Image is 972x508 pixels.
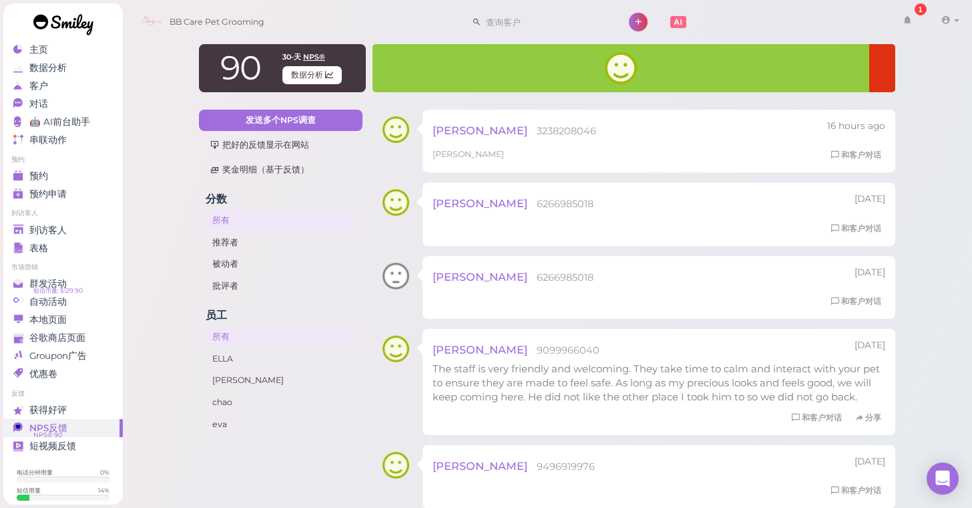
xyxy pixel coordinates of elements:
span: 对话 [29,98,48,110]
span: 到访客人 [29,225,67,236]
span: 表格 [29,243,48,254]
a: 把好的反馈显示在网站 [199,134,363,156]
a: eva [206,415,356,434]
a: 串联动作 [3,131,123,149]
span: [PERSON_NAME] [433,149,504,159]
div: 把好的反馈显示在网站 [210,139,352,151]
li: 预约 [3,155,123,164]
span: BB Care Pet Grooming [170,3,264,41]
a: 预约 [3,167,123,185]
div: 0 % [100,468,109,477]
a: [PERSON_NAME] [206,371,356,390]
span: 6266985018 [537,271,593,283]
input: 查询客户 [481,11,611,33]
span: 9099966040 [537,344,599,356]
div: 09/06 03:46pm [855,455,885,469]
li: 反馈 [3,389,123,398]
span: 群发活动 [29,278,67,289]
a: 到访客人 [3,221,123,239]
a: 和客户对话 [827,222,885,236]
span: 3238208046 [537,125,596,137]
a: 优惠卷 [3,365,123,383]
span: 本地页面 [29,314,67,326]
a: 和客户对话 [827,484,885,498]
span: 预约 [29,170,48,182]
a: 数据分析 [3,59,123,77]
h4: 分数 [206,193,356,205]
a: 主页 [3,41,123,59]
a: 短视频反馈 [3,437,123,455]
span: 90 [220,47,261,88]
span: 9496919976 [537,461,595,473]
h4: 员工 [206,309,356,322]
a: 🤖 AI前台助手 [3,113,123,131]
span: [PERSON_NAME] [433,343,527,356]
div: Open Intercom Messenger [927,463,959,495]
a: 本地页面 [3,311,123,329]
div: 14 % [98,486,109,495]
div: 1 [915,3,927,15]
span: 数据分析 [282,66,342,84]
span: [PERSON_NAME] [433,197,527,210]
span: 数据分析 [29,62,67,74]
a: 对话 [3,95,123,113]
span: 短信币量: $129.90 [33,285,83,296]
div: 09/06 04:43pm [855,339,885,352]
span: [PERSON_NAME] [433,459,527,473]
span: 自动活动 [29,296,67,307]
li: 到访客人 [3,209,123,218]
a: chao [206,393,356,412]
div: 09/08 08:13am [855,266,885,279]
a: ELLA [206,350,356,368]
a: 和客户对话 [788,411,846,425]
a: 和客户对话 [827,295,885,309]
span: 30-天 [282,52,301,61]
div: The staff is very friendly and welcoming. They take time to calm and interact with your pet to en... [433,362,885,404]
a: 表格 [3,239,123,257]
a: 和客户对话 [827,148,885,162]
span: [PERSON_NAME] [433,270,527,283]
span: 预约申请 [29,188,67,200]
a: 所有 [206,328,356,346]
a: 群发活动 短信币量: $129.90 [3,275,123,293]
div: 09/10 08:07pm [827,120,885,133]
a: 批评者 [206,277,356,295]
span: 客户 [29,80,48,92]
a: 谷歌商店页面 [3,329,123,347]
span: NPS® 90 [33,430,62,440]
a: 推荐者 [206,233,356,252]
span: NPS® [303,52,325,61]
li: 市场营销 [3,263,123,272]
a: 获得好评 [3,401,123,419]
div: 奖金明细（基于反馈） [210,164,352,176]
div: 短信用量 [17,486,41,495]
a: 分享 [851,411,885,425]
span: NPS反馈 [29,422,67,434]
a: 被动者 [206,255,356,273]
a: NPS反馈 NPS® 90 [3,419,123,437]
span: 6266985018 [537,198,593,210]
span: [PERSON_NAME] [433,124,527,137]
a: 客户 [3,77,123,95]
span: 🤖 AI前台助手 [29,116,90,128]
span: 优惠卷 [29,368,57,380]
span: Groupon广告 [29,350,87,362]
div: 09/09 03:18pm [855,193,885,206]
a: 预约申请 [3,185,123,203]
a: Groupon广告 [3,347,123,365]
span: 获得好评 [29,404,67,416]
a: 所有 [206,211,356,230]
a: 发送多个NPS调查 [199,110,363,131]
div: 电话分钟用量 [17,468,53,477]
span: 串联动作 [29,134,67,146]
span: 短视频反馈 [29,440,76,452]
a: 自动活动 [3,293,123,311]
span: 主页 [29,44,48,55]
a: 奖金明细（基于反馈） [199,159,363,180]
span: 谷歌商店页面 [29,332,85,344]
